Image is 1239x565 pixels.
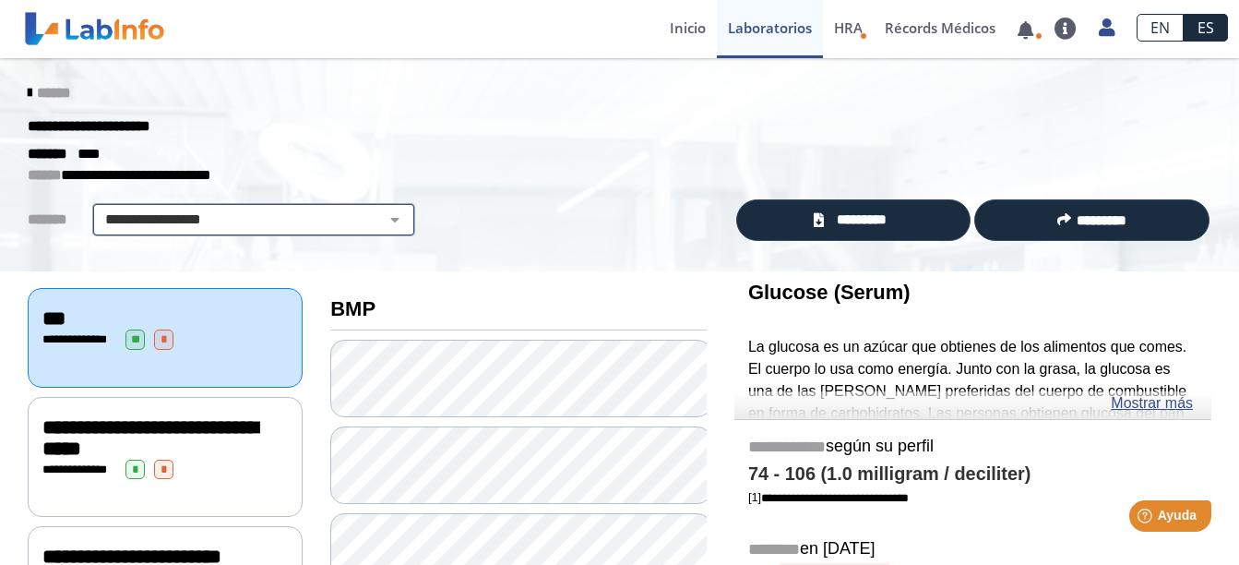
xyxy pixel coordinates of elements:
[748,281,911,304] b: Glucose (Serum)
[1137,14,1184,42] a: EN
[748,490,909,504] a: [1]
[1184,14,1228,42] a: ES
[748,336,1197,512] p: La glucosa es un azúcar que obtienes de los alimentos que comes. El cuerpo lo usa como energía. J...
[1075,493,1219,545] iframe: Help widget launcher
[834,18,863,37] span: HRA
[330,297,375,320] b: BMP
[748,437,1197,458] h5: según su perfil
[1111,392,1193,415] a: Mostrar más
[748,539,1197,560] h5: en [DATE]
[748,463,1197,486] h4: 74 - 106 (1.0 milligram / deciliter)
